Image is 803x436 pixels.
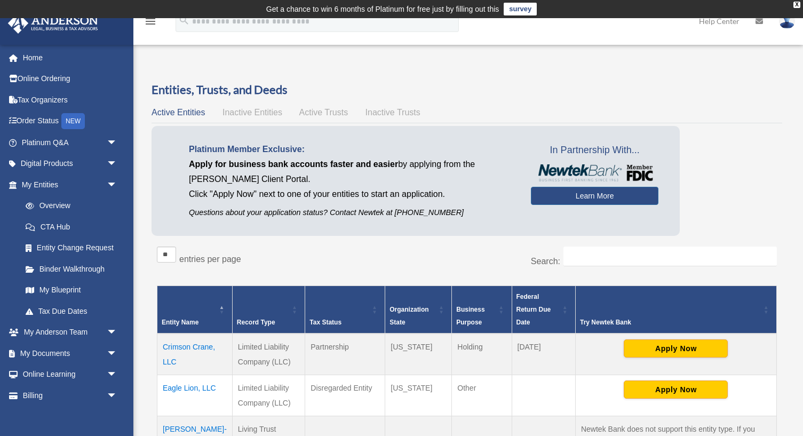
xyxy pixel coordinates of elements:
[385,286,452,334] th: Organization State: Activate to sort
[456,306,484,326] span: Business Purpose
[157,334,233,375] td: Crimson Crane, LLC
[222,108,282,117] span: Inactive Entities
[232,334,305,375] td: Limited Liability Company (LLC)
[189,157,515,187] p: by applying from the [PERSON_NAME] Client Portal.
[7,68,133,90] a: Online Ordering
[305,286,385,334] th: Tax Status: Activate to sort
[580,316,760,329] div: Try Newtek Bank
[152,82,782,98] h3: Entities, Trusts, and Deeds
[385,334,452,375] td: [US_STATE]
[107,364,128,386] span: arrow_drop_down
[624,339,728,358] button: Apply Now
[157,286,233,334] th: Entity Name: Activate to invert sorting
[107,385,128,407] span: arrow_drop_down
[107,153,128,175] span: arrow_drop_down
[624,380,728,399] button: Apply Now
[162,319,198,326] span: Entity Name
[575,286,776,334] th: Try Newtek Bank : Activate to sort
[309,319,341,326] span: Tax Status
[7,364,133,385] a: Online Learningarrow_drop_down
[7,153,133,175] a: Digital Productsarrow_drop_down
[189,142,515,157] p: Platinum Member Exclusive:
[61,113,85,129] div: NEW
[107,322,128,344] span: arrow_drop_down
[305,375,385,416] td: Disregarded Entity
[389,306,428,326] span: Organization State
[452,286,512,334] th: Business Purpose: Activate to sort
[189,206,515,219] p: Questions about your application status? Contact Newtek at [PHONE_NUMBER]
[7,343,133,364] a: My Documentsarrow_drop_down
[531,257,560,266] label: Search:
[15,195,123,217] a: Overview
[232,286,305,334] th: Record Type: Activate to sort
[15,258,128,280] a: Binder Walkthrough
[15,300,128,322] a: Tax Due Dates
[452,334,512,375] td: Holding
[15,280,128,301] a: My Blueprint
[779,13,795,29] img: User Pic
[144,19,157,28] a: menu
[7,47,133,68] a: Home
[512,286,575,334] th: Federal Return Due Date: Activate to sort
[7,322,133,343] a: My Anderson Teamarrow_drop_down
[7,385,133,406] a: Billingarrow_drop_down
[793,2,800,8] div: close
[305,334,385,375] td: Partnership
[189,187,515,202] p: Click "Apply Now" next to one of your entities to start an application.
[5,13,101,34] img: Anderson Advisors Platinum Portal
[7,132,133,153] a: Platinum Q&Aarrow_drop_down
[232,375,305,416] td: Limited Liability Company (LLC)
[7,174,128,195] a: My Entitiesarrow_drop_down
[385,375,452,416] td: [US_STATE]
[144,15,157,28] i: menu
[531,142,658,159] span: In Partnership With...
[452,375,512,416] td: Other
[7,89,133,110] a: Tax Organizers
[107,343,128,364] span: arrow_drop_down
[15,237,128,259] a: Entity Change Request
[299,108,348,117] span: Active Trusts
[365,108,420,117] span: Inactive Trusts
[512,334,575,375] td: [DATE]
[504,3,537,15] a: survey
[178,14,190,26] i: search
[531,187,658,205] a: Learn More
[266,3,499,15] div: Get a chance to win 6 months of Platinum for free just by filling out this
[152,108,205,117] span: Active Entities
[7,110,133,132] a: Order StatusNEW
[237,319,275,326] span: Record Type
[189,160,398,169] span: Apply for business bank accounts faster and easier
[157,375,233,416] td: Eagle Lion, LLC
[179,255,241,264] label: entries per page
[107,174,128,196] span: arrow_drop_down
[516,293,551,326] span: Federal Return Due Date
[15,216,128,237] a: CTA Hub
[107,132,128,154] span: arrow_drop_down
[536,164,653,181] img: NewtekBankLogoSM.png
